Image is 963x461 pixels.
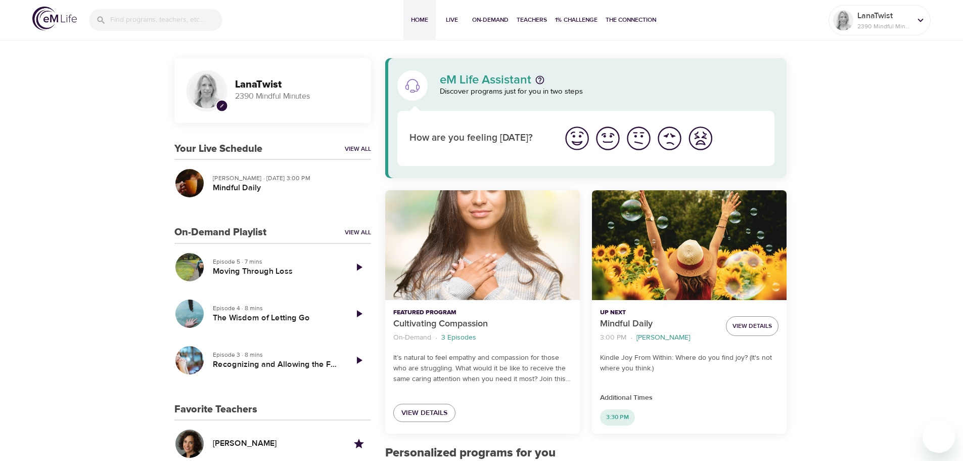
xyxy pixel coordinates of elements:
div: 3:30 PM [600,409,635,426]
button: I'm feeling ok [623,123,654,154]
p: [PERSON_NAME] [636,332,690,343]
img: logo [32,7,77,30]
p: 2390 Mindful Minutes [235,91,359,102]
p: eM Life Assistant [440,74,531,86]
span: Home [407,15,432,25]
p: 3:00 PM [600,332,626,343]
p: Mindful Daily [600,317,718,331]
h3: LanaTwist [235,79,359,91]
button: Mindful Daily [592,190,787,300]
span: Teachers [517,15,547,25]
li: · [630,331,632,345]
p: Featured Program [393,308,572,317]
h5: The Wisdom of Letting Go [213,313,339,323]
nav: breadcrumb [393,331,572,345]
iframe: Button to launch messaging window [923,421,955,453]
img: great [563,124,591,152]
p: [PERSON_NAME] · [DATE] 3:00 PM [213,174,363,183]
span: View Details [732,321,772,331]
button: I'm feeling great [562,123,592,154]
p: Cultivating Compassion [393,317,572,331]
a: Play Episode [347,348,371,372]
h3: Your Live Schedule [174,143,262,155]
button: I'm feeling good [592,123,623,154]
h5: Moving Through Loss [213,266,339,277]
button: Cultivating Compassion [385,190,580,300]
button: Moving Through Loss [174,252,205,282]
p: 2390 Mindful Minutes [857,22,911,31]
img: Remy Sharp [833,10,853,30]
p: On-Demand [393,332,431,343]
p: Additional Times [600,393,778,403]
img: bad [656,124,683,152]
p: Episode 4 · 8 mins [213,304,339,313]
a: Play Episode [347,302,371,326]
button: View Details [726,316,778,336]
h2: Personalized programs for you [385,446,787,460]
p: How are you feeling [DATE]? [409,131,549,146]
span: The Connection [606,15,656,25]
a: Play Episode [347,255,371,279]
img: ok [625,124,653,152]
h5: Mindful Daily [213,183,363,193]
nav: breadcrumb [600,331,718,345]
a: View All [345,228,371,237]
li: · [435,331,437,345]
button: The Wisdom of Letting Go [174,299,205,329]
p: Up Next [600,308,718,317]
img: good [594,124,622,152]
button: Profile for Ninette Hupp [174,429,205,459]
p: LanaTwist [857,10,911,22]
p: Kindle Joy From Within: Where do you find joy? (It's not where you think.) [600,353,778,374]
h5: Recognizing and Allowing the Feelings of Loss [213,359,339,370]
img: Remy Sharp [189,73,224,108]
input: Find programs, teachers, etc... [110,9,222,31]
p: Episode 5 · 7 mins [213,257,339,266]
h3: Favorite Teachers [174,404,257,415]
a: View Details [393,404,455,423]
span: 1% Challenge [555,15,598,25]
button: Recognizing and Allowing the Feelings of Loss [174,345,205,375]
p: Discover programs just for you in two steps [440,86,775,98]
button: I'm feeling worst [685,123,716,154]
p: Episode 3 · 8 mins [213,350,339,359]
span: 3:30 PM [600,413,635,422]
button: I'm feeling bad [654,123,685,154]
h3: On-Demand Playlist [174,227,266,238]
h5: [PERSON_NAME] [213,438,339,449]
span: Live [440,15,464,25]
span: On-Demand [472,15,509,25]
span: View Details [401,407,447,420]
p: It’s natural to feel empathy and compassion for those who are struggling. What would it be like t... [393,353,572,385]
img: worst [686,124,714,152]
img: eM Life Assistant [404,77,421,94]
p: 3 Episodes [441,332,476,343]
a: View All [345,145,371,153]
